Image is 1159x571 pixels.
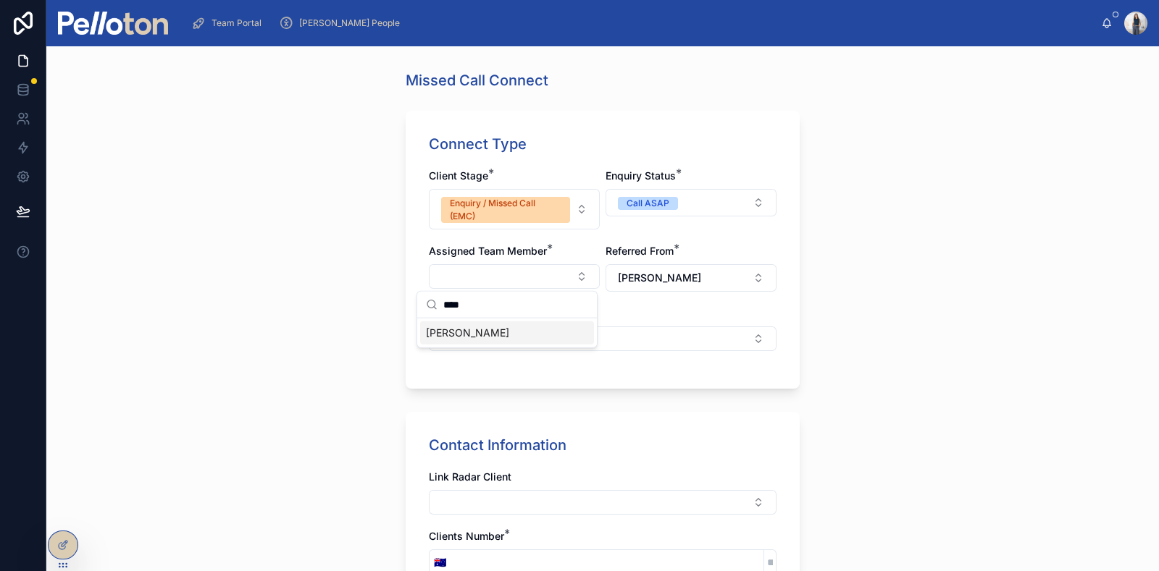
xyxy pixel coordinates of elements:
div: scrollable content [180,7,1101,39]
button: Select Button [606,264,777,292]
a: Team Portal [187,10,272,36]
button: Select Button [429,490,777,515]
button: Select Button [429,326,777,351]
span: Enquiry Status [606,169,676,182]
span: Assigned Team Member [429,245,547,257]
span: [PERSON_NAME] [618,271,701,285]
div: Suggestions [417,318,597,347]
button: Select Button [606,189,777,216]
span: Team Portal [212,17,261,29]
button: Select Button [429,264,600,289]
a: [PERSON_NAME] People [275,10,410,36]
h1: Contact Information [429,435,566,455]
h1: Connect Type [429,134,527,154]
span: [PERSON_NAME] [426,326,509,340]
span: 🇦🇺 [434,555,446,570]
span: Referred From [606,245,674,257]
h1: Missed Call Connect [406,70,548,90]
button: Select Button [429,189,600,229]
span: Clients Number [429,530,504,542]
img: App logo [58,12,168,35]
div: Enquiry / Missed Call (EMC) [450,197,561,223]
span: [PERSON_NAME] People [299,17,400,29]
span: Link Radar Client [429,470,511,483]
div: Call ASAP [627,197,669,210]
span: Client Stage [429,169,488,182]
